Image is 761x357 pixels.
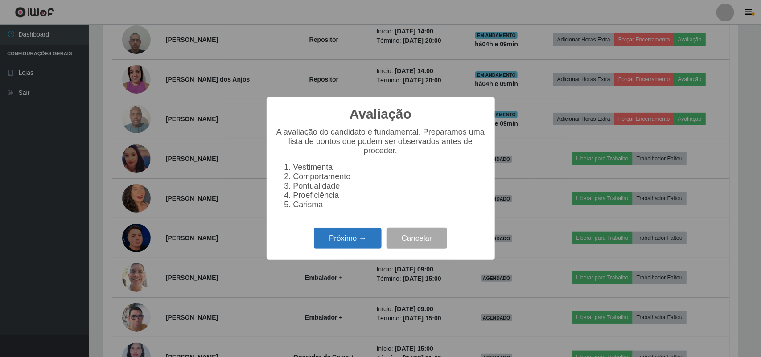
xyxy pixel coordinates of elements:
[350,106,411,122] h2: Avaliação
[293,163,486,172] li: Vestimenta
[387,228,447,249] button: Cancelar
[293,172,486,181] li: Comportamento
[293,181,486,191] li: Pontualidade
[293,191,486,200] li: Proeficiência
[276,127,486,156] p: A avaliação do candidato é fundamental. Preparamos uma lista de pontos que podem ser observados a...
[314,228,382,249] button: Próximo →
[293,200,486,209] li: Carisma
